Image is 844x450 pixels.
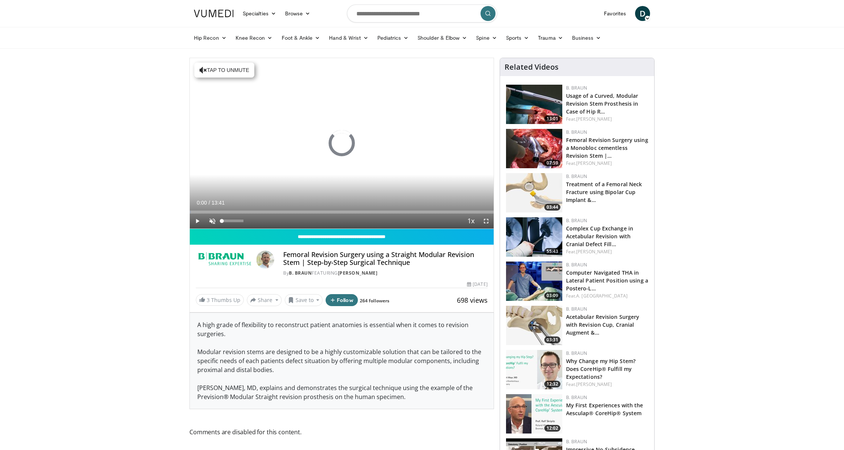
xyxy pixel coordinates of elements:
[544,336,560,343] span: 03:31
[194,63,254,78] button: Tap to unmute
[576,248,612,255] a: [PERSON_NAME]
[505,63,559,72] h4: Related Videos
[197,200,207,206] span: 0:00
[544,381,560,387] span: 12:32
[457,296,488,305] span: 698 views
[566,136,648,159] a: Femoral Revision Surgery using a Monobloc cementless Revision Stem |…
[326,294,358,306] button: Follow
[506,129,562,168] img: 97950487-ad54-47b6-9334-a8a64355b513.150x105_q85_crop-smart_upscale.jpg
[467,281,487,288] div: [DATE]
[479,214,494,229] button: Fullscreen
[189,30,231,45] a: Hip Recon
[209,200,210,206] span: /
[464,214,479,229] button: Playback Rate
[194,10,234,17] img: VuMedi Logo
[506,85,562,124] a: 13:01
[566,350,587,356] a: B. Braun
[506,350,562,389] a: 12:32
[635,6,650,21] a: D
[544,292,560,299] span: 03:09
[566,402,643,417] a: My First Experiences with the Aesculap® CoreHip® System
[566,262,587,268] a: B. Braun
[190,214,205,229] button: Play
[196,251,253,269] img: B. Braun
[277,30,325,45] a: Foot & Ankle
[196,294,244,306] a: 3 Thumbs Up
[533,30,568,45] a: Trauma
[566,160,648,167] div: Feat.
[506,217,562,257] img: 8b64c0ca-f349-41b4-a711-37a94bb885a5.jpg.150x105_q85_crop-smart_upscale.jpg
[222,220,243,222] div: Volume Level
[212,200,225,206] span: 13:41
[347,4,497,22] input: Search topics, interventions
[568,30,606,45] a: Business
[566,217,587,224] a: B. Braun
[285,294,323,306] button: Save to
[599,6,631,21] a: Favorites
[506,129,562,168] a: 07:59
[281,6,315,21] a: Browse
[289,270,312,276] a: B. Braun
[506,217,562,257] a: 55:43
[190,313,494,409] div: A high grade of flexibility to reconstruct patient anatomies is essential when it comes to revisi...
[506,262,562,301] a: 03:09
[544,204,560,211] span: 03:44
[190,211,494,214] div: Progress Bar
[506,262,562,301] img: 11fc43c8-c25e-4126-ac60-c8374046ba21.jpg.150x105_q85_crop-smart_upscale.jpg
[373,30,413,45] a: Pediatrics
[207,296,210,303] span: 3
[506,394,562,434] a: 12:02
[566,116,648,123] div: Feat.
[360,298,389,304] a: 264 followers
[566,306,587,312] a: B. Braun
[566,92,638,115] a: Usage of a Curved, Modular Revision Stem Prosthesis in Case of Hip R…
[566,293,648,299] div: Feat.
[576,160,612,166] a: [PERSON_NAME]
[506,173,562,212] img: dd541074-bb98-4b7d-853b-83c717806bb5.jpg.150x105_q85_crop-smart_upscale.jpg
[566,438,587,445] a: B. Braun
[506,85,562,124] img: 3f0fddff-fdec-4e4b-bfed-b21d85259955.150x105_q85_crop-smart_upscale.jpg
[566,225,633,248] a: Complex Cup Exchange in Acetabular Revision with Cranial Defect Fill…
[566,313,640,336] a: Acetabular Revision Surgery with Revision Cup, Cranial Augment &…
[238,6,281,21] a: Specialties
[544,115,560,122] span: 13:01
[190,58,494,229] video-js: Video Player
[231,30,277,45] a: Knee Recon
[205,214,220,229] button: Unmute
[283,251,487,267] h4: Femoral Revision Surgery using a Straight Modular Revision Stem | Step-by-Step Surgical Technique
[576,293,628,299] a: A. [GEOGRAPHIC_DATA]
[566,173,587,179] a: B. Braun
[506,306,562,345] img: 44575493-eacc-451e-831c-71696420bc06.150x105_q85_crop-smart_upscale.jpg
[566,357,635,380] a: Why Change my Hip Stem? Does CoreHip® Fulfill my Expectations?
[283,270,487,277] div: By FEATURING
[544,425,560,432] span: 12:02
[324,30,373,45] a: Hand & Wrist
[189,427,494,437] span: Comments are disabled for this content.
[256,251,274,269] img: Avatar
[566,269,648,292] a: Computer Navigated THA in Lateral Patient Position using a Postero-L…
[566,394,587,401] a: B. Braun
[566,248,648,255] div: Feat.
[544,160,560,166] span: 07:59
[566,381,648,388] div: Feat.
[544,248,560,255] span: 55:43
[338,270,378,276] a: [PERSON_NAME]
[576,116,612,122] a: [PERSON_NAME]
[506,394,562,434] img: d73e04c3-288b-4a17-9b46-60ae1f641967.jpg.150x105_q85_crop-smart_upscale.jpg
[502,30,534,45] a: Sports
[566,85,587,91] a: B. Braun
[247,294,282,306] button: Share
[506,350,562,389] img: 91b111a7-5173-4914-9915-8ee52757365d.jpg.150x105_q85_crop-smart_upscale.jpg
[413,30,472,45] a: Shoulder & Elbow
[566,181,642,203] a: Treatment of a Femoral Neck Fracture using Bipolar Cup Implant &…
[566,129,587,135] a: B. Braun
[576,381,612,387] a: [PERSON_NAME]
[472,30,501,45] a: Spine
[506,306,562,345] a: 03:31
[506,173,562,212] a: 03:44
